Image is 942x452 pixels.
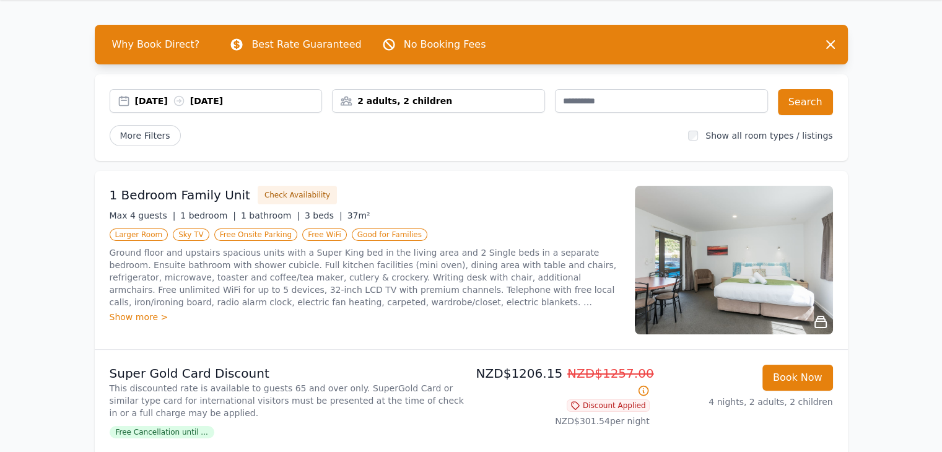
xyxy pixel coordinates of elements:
[110,186,250,204] h3: 1 Bedroom Family Unit
[110,426,214,438] span: Free Cancellation until ...
[251,37,361,52] p: Best Rate Guaranteed
[476,415,650,427] p: NZD$301.54 per night
[110,228,168,241] span: Larger Room
[762,365,833,391] button: Book Now
[102,32,210,57] span: Why Book Direct?
[110,246,620,308] p: Ground floor and upstairs spacious units with a Super King bed in the living area and 2 Single be...
[135,95,322,107] div: [DATE] [DATE]
[778,89,833,115] button: Search
[305,211,342,220] span: 3 beds |
[214,228,297,241] span: Free Onsite Parking
[241,211,300,220] span: 1 bathroom |
[476,365,650,399] p: NZD$1206.15
[333,95,544,107] div: 2 adults, 2 children
[302,228,347,241] span: Free WiFi
[404,37,486,52] p: No Booking Fees
[110,211,176,220] span: Max 4 guests |
[110,382,466,419] p: This discounted rate is available to guests 65 and over only. SuperGold Card or similar type card...
[705,131,832,141] label: Show all room types / listings
[180,211,236,220] span: 1 bedroom |
[110,125,181,146] span: More Filters
[660,396,833,408] p: 4 nights, 2 adults, 2 children
[110,311,620,323] div: Show more >
[567,366,654,381] span: NZD$1257.00
[567,399,650,412] span: Discount Applied
[352,228,427,241] span: Good for Families
[347,211,370,220] span: 37m²
[110,365,466,382] p: Super Gold Card Discount
[173,228,209,241] span: Sky TV
[258,186,337,204] button: Check Availability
